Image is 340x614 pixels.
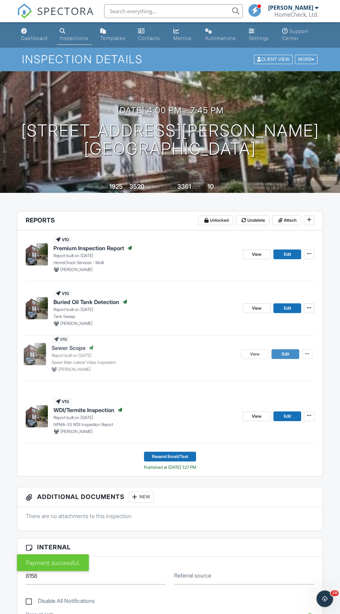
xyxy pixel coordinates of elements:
span: 10 [331,590,339,596]
div: Support Center [282,28,308,41]
div: More [295,55,317,64]
a: Dashboard [18,25,51,45]
div: 3520 [129,183,144,190]
a: Automations (Basic) [202,25,240,45]
div: Client View [254,55,292,64]
div: Payment successful. [17,554,89,571]
img: The Best Home Inspection Software - Spectora [17,3,32,19]
a: Support Center [279,25,322,45]
span: Built [101,185,108,190]
div: New [129,491,154,502]
div: 1925 [109,183,123,190]
div: HomeCheck, Ltd. [274,11,318,18]
div: 3361 [177,183,191,190]
a: Contacts [135,25,165,45]
span: SPECTORA [37,3,94,18]
span: bedrooms [215,185,234,190]
input: Search everything... [104,4,243,18]
label: Referral source [174,572,211,579]
div: Dashboard [21,35,48,41]
a: Settings [246,25,274,45]
a: Client View [253,56,294,62]
h3: Additional Documents [17,487,323,507]
h1: [STREET_ADDRESS][PERSON_NAME] [GEOGRAPHIC_DATA] [21,122,319,158]
div: Settings [249,35,269,41]
h3: Internal [17,538,323,556]
h1: Inspection Details [22,53,318,65]
h3: [DATE] 4:00 pm - 7:45 pm [117,106,224,115]
span: sq. ft. [145,185,155,190]
p: There are no attachments to this inspection. [26,512,314,520]
iframe: Intercom live chat [316,590,333,607]
div: Metrics [173,35,192,41]
div: [PERSON_NAME] [268,4,313,11]
div: 10 [207,183,214,190]
a: Templates [97,25,130,45]
span: Lot Size [162,185,176,190]
div: Automations [205,35,236,41]
div: Inspections [60,35,88,41]
a: SPECTORA [17,9,94,24]
div: Contacts [138,35,160,41]
div: Templates [100,35,126,41]
a: Metrics [171,25,197,45]
a: Inspections [57,25,92,45]
span: sq.ft. [192,185,201,190]
label: Disable All Notifications [26,598,95,606]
